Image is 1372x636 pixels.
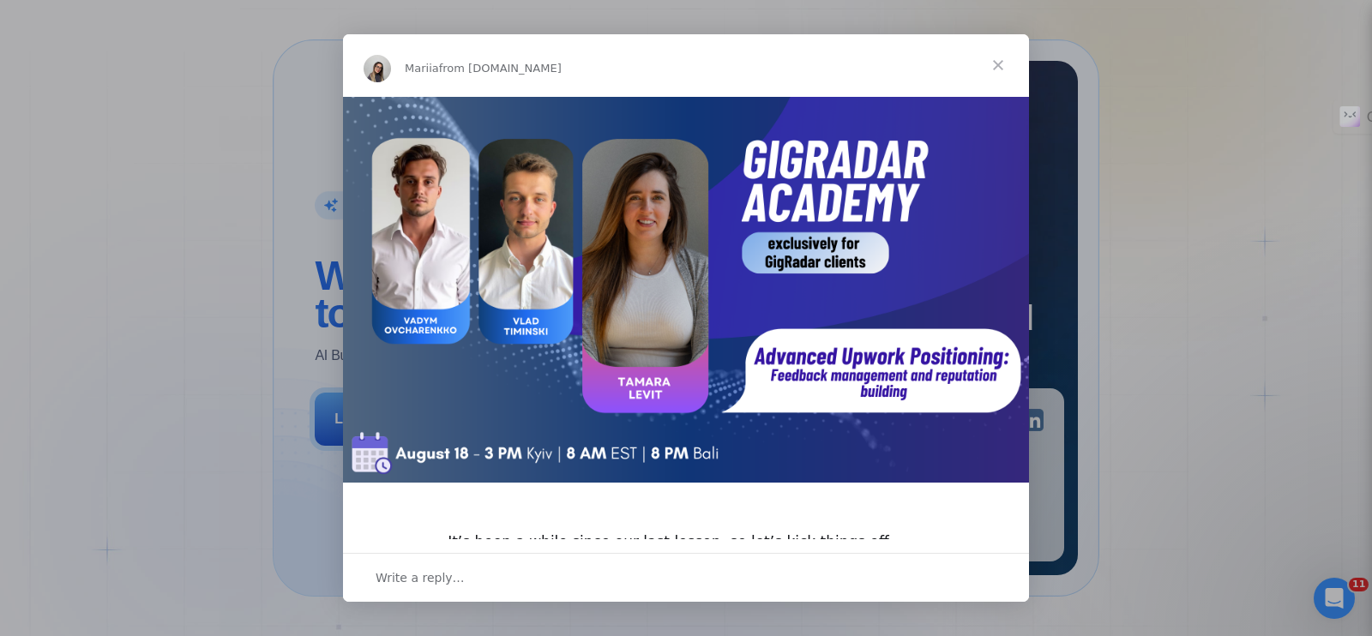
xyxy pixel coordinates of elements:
span: Mariia [405,62,439,75]
div: ​It’s been a while since our last lesson, so let’s kick things off again [DATE] with a special gu... [448,512,924,593]
span: Write a reply… [376,567,465,589]
div: Open conversation and reply [343,553,1029,602]
span: from [DOMAIN_NAME] [439,62,562,75]
img: Profile image for Mariia [364,55,391,82]
span: Close [967,34,1029,96]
